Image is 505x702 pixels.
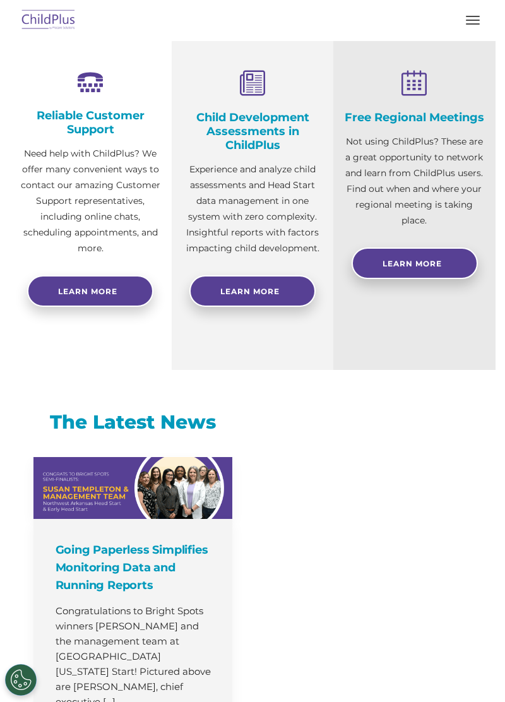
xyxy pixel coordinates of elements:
h4: Child Development Assessments in ChildPlus [181,110,324,152]
a: Learn More [352,247,478,279]
h4: Reliable Customer Support [19,109,162,136]
p: Need help with ChildPlus? We offer many convenient ways to contact our amazing Customer Support r... [19,146,162,256]
span: Learn More [220,287,280,296]
p: Experience and analyze child assessments and Head Start data management in one system with zero c... [181,162,324,256]
a: Learn More [189,275,316,307]
p: Not using ChildPlus? These are a great opportunity to network and learn from ChildPlus users. Fin... [343,134,486,229]
span: Learn More [383,259,442,268]
h3: The Latest News [33,410,232,435]
h4: Going Paperless Simplifies Monitoring Data and Running Reports [56,541,213,594]
img: ChildPlus by Procare Solutions [19,6,78,35]
h4: Free Regional Meetings [343,110,486,124]
a: Learn more [27,275,153,307]
button: Cookies Settings [5,664,37,696]
span: Learn more [58,287,117,296]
